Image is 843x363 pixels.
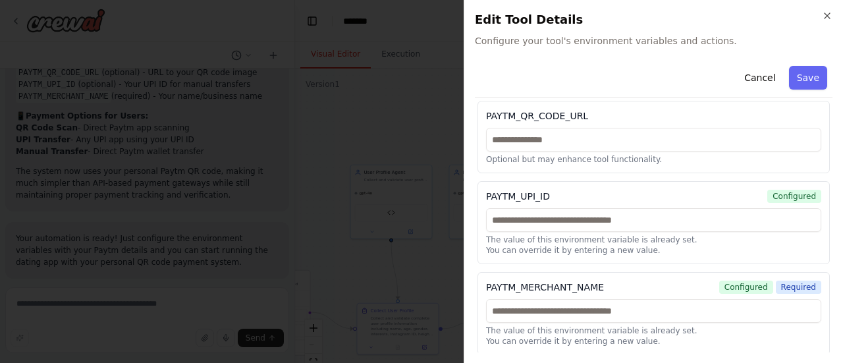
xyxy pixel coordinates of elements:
p: The value of this environment variable is already set. [486,235,821,245]
span: Configured [767,190,821,203]
span: Configured [719,281,773,294]
h2: Edit Tool Details [475,11,832,29]
p: The value of this environment variable is already set. [486,325,821,336]
button: Cancel [736,66,783,90]
div: PAYTM_MERCHANT_NAME [486,281,604,294]
span: Configure your tool's environment variables and actions. [475,34,832,47]
p: You can override it by entering a new value. [486,245,821,256]
button: Save [789,66,827,90]
span: Required [776,281,821,294]
div: PAYTM_QR_CODE_URL [486,109,588,123]
p: Optional but may enhance tool functionality. [486,154,821,165]
p: You can override it by entering a new value. [486,336,821,347]
div: PAYTM_UPI_ID [486,190,550,203]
